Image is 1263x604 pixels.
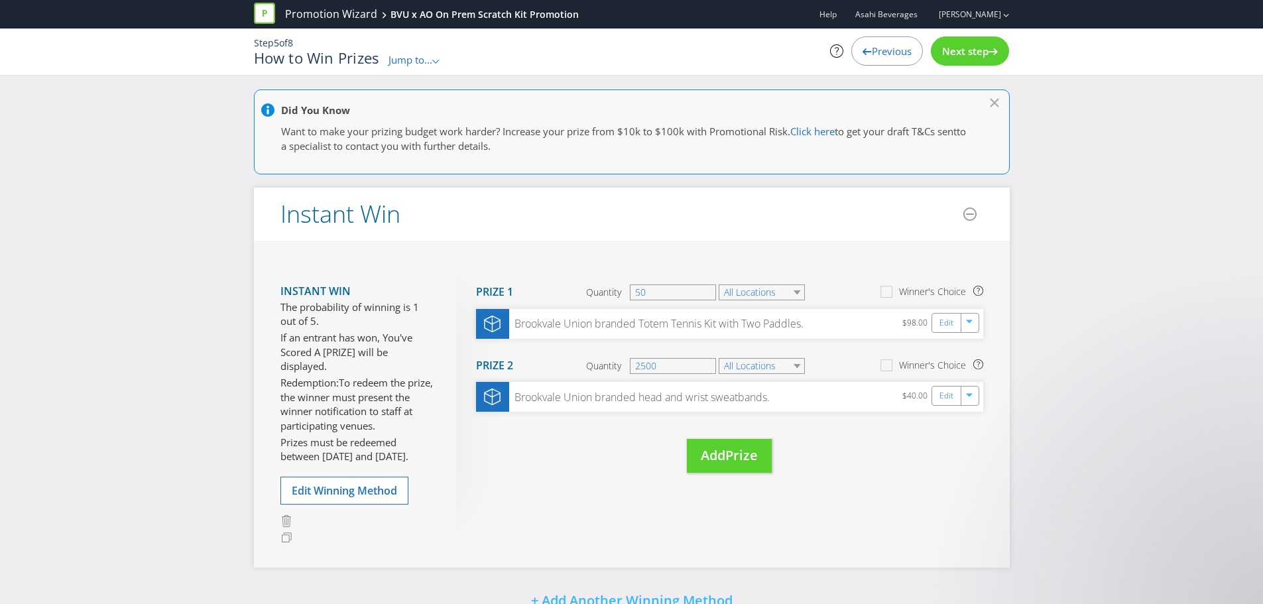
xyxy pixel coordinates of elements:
span: Redemption: [280,376,339,389]
span: Edit Winning Method [292,483,397,498]
span: To redeem the prize, the winner must present the winner notification to staff at participating ve... [280,376,433,432]
span: 5 [274,36,279,49]
h2: Instant Win [280,201,400,227]
h4: Prize 1 [476,286,513,298]
span: Asahi Beverages [855,9,918,20]
span: Jump to... [389,53,432,66]
span: of [279,36,288,49]
span: Add [701,446,725,464]
a: Promotion Wizard [285,7,377,22]
a: Edit [939,389,953,404]
span: Quantity [586,286,621,299]
div: Brookvale Union branded Totem Tennis Kit with Two Paddles. [509,316,804,332]
span: Quantity [586,359,621,373]
span: Next step [942,44,989,58]
h4: Prize 2 [476,360,513,372]
h1: How to Win Prizes [254,50,379,66]
div: Winner's Choice [899,359,966,372]
a: Help [819,9,837,20]
div: BVU x AO On Prem Scratch Kit Promotion [391,8,579,21]
p: The probability of winning is 1 out of 5. [280,300,436,329]
a: Click here [790,125,835,138]
p: If an entrant has won, You've Scored A [PRIZE] will be displayed. [280,331,436,373]
div: $40.00 [902,389,932,405]
div: Brookvale Union branded head and wrist sweatbands. [509,390,770,405]
span: to get your draft T&Cs sentto a specialist to contact you with further details. [281,125,966,152]
span: Previous [872,44,912,58]
button: AddPrize [687,439,772,473]
h4: Instant Win [280,286,436,298]
span: Step [254,36,274,49]
div: $98.00 [902,316,932,332]
iframe: Intercom live chat [1205,546,1236,577]
span: Prize [725,446,758,464]
span: 8 [288,36,293,49]
button: Edit Winning Method [280,477,408,505]
div: Winner's Choice [899,285,966,298]
p: Prizes must be redeemed between [DATE] and [DATE]. [280,436,436,464]
span: Want to make your prizing budget work harder? Increase your prize from $10k to $100k with Promoti... [281,125,790,138]
a: [PERSON_NAME] [926,9,1001,20]
a: Edit [939,316,953,331]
